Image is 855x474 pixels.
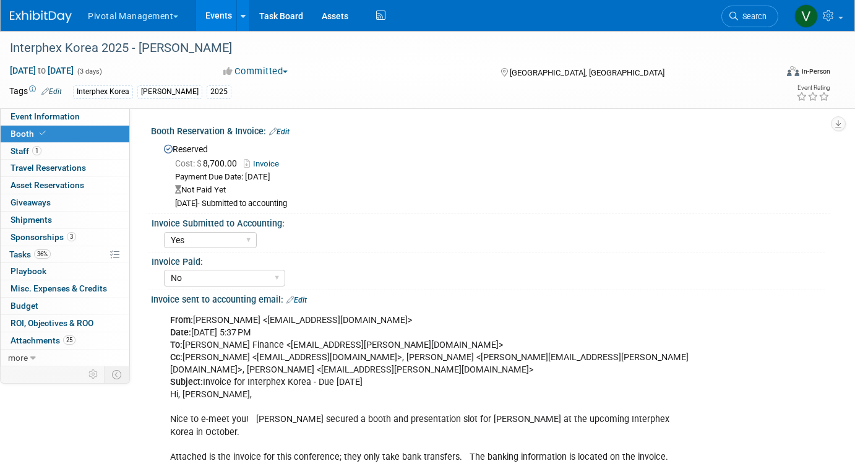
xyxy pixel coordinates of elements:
[244,159,285,168] a: Invoice
[175,184,821,196] div: Not Paid Yet
[170,340,183,350] b: To:
[1,280,129,297] a: Misc. Expenses & Credits
[40,130,46,137] i: Booth reservation complete
[1,350,129,366] a: more
[1,126,129,142] a: Booth
[269,127,290,136] a: Edit
[175,199,821,209] div: [DATE]- Submitted to accounting
[11,111,80,121] span: Event Information
[11,146,41,156] span: Staff
[160,140,821,210] div: Reserved
[32,146,41,155] span: 1
[11,266,46,276] span: Playbook
[11,301,38,311] span: Budget
[11,163,86,173] span: Travel Reservations
[10,11,72,23] img: ExhibitDay
[1,229,129,246] a: Sponsorships3
[67,232,76,241] span: 3
[152,214,825,230] div: Invoice Submitted to Accounting:
[738,12,767,21] span: Search
[151,290,830,306] div: Invoice sent to accounting email:
[1,160,129,176] a: Travel Reservations
[510,68,664,77] span: [GEOGRAPHIC_DATA], [GEOGRAPHIC_DATA]
[73,85,133,98] div: Interphex Korea
[219,65,293,78] button: Committed
[11,335,75,345] span: Attachments
[9,85,62,99] td: Tags
[801,67,830,76] div: In-Person
[1,108,129,125] a: Event Information
[1,194,129,211] a: Giveaways
[11,283,107,293] span: Misc. Expenses & Credits
[41,87,62,96] a: Edit
[175,171,821,183] div: Payment Due Date: [DATE]
[709,64,830,83] div: Event Format
[170,377,203,387] b: Subject:
[207,85,231,98] div: 2025
[175,158,242,168] span: 8,700.00
[63,335,75,345] span: 25
[1,332,129,349] a: Attachments25
[1,177,129,194] a: Asset Reservations
[83,366,105,382] td: Personalize Event Tab Strip
[105,366,130,382] td: Toggle Event Tabs
[170,315,193,325] b: From:
[8,353,28,363] span: more
[9,249,51,259] span: Tasks
[796,85,830,91] div: Event Rating
[34,249,51,259] span: 36%
[152,252,825,268] div: Invoice Paid:
[175,158,203,168] span: Cost: $
[170,327,191,338] b: Date:
[1,315,129,332] a: ROI, Objectives & ROO
[11,129,48,139] span: Booth
[76,67,102,75] span: (3 days)
[11,180,84,190] span: Asset Reservations
[11,318,93,328] span: ROI, Objectives & ROO
[787,66,799,76] img: Format-Inperson.png
[721,6,778,27] a: Search
[11,232,76,242] span: Sponsorships
[36,66,48,75] span: to
[1,212,129,228] a: Shipments
[151,122,830,138] div: Booth Reservation & Invoice:
[11,215,52,225] span: Shipments
[6,37,760,59] div: Interphex Korea 2025 - [PERSON_NAME]
[1,298,129,314] a: Budget
[9,65,74,76] span: [DATE] [DATE]
[794,4,818,28] img: Valerie Weld
[137,85,202,98] div: [PERSON_NAME]
[170,352,183,363] b: Cc:
[1,246,129,263] a: Tasks36%
[1,263,129,280] a: Playbook
[1,143,129,160] a: Staff1
[11,197,51,207] span: Giveaways
[286,296,307,304] a: Edit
